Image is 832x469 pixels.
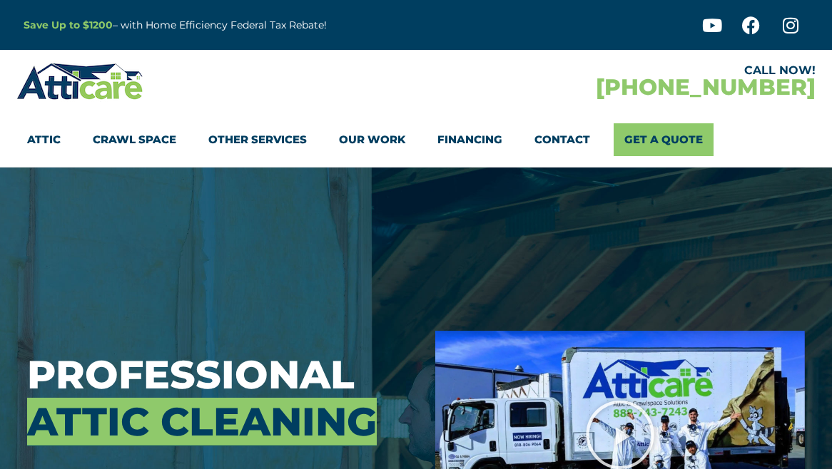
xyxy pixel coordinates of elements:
span: Attic Cleaning [27,398,377,445]
p: – with Home Efficiency Federal Tax Rebate! [24,17,486,33]
div: CALL NOW! [416,65,816,76]
a: Contact [534,123,590,156]
a: Financing [437,123,502,156]
a: Other Services [208,123,307,156]
a: Crawl Space [93,123,176,156]
a: Attic [27,123,61,156]
a: Save Up to $1200 [24,19,113,31]
a: Get A Quote [614,123,714,156]
nav: Menu [27,123,805,156]
a: Our Work [339,123,405,156]
h3: Professional [27,351,414,445]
